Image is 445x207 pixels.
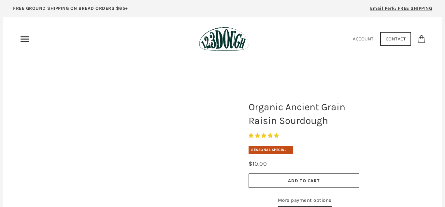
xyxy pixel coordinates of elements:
[380,32,411,46] a: Contact
[20,34,30,44] nav: Primary
[249,159,267,169] div: $10.00
[370,6,432,11] span: Email Perk: FREE SHIPPING
[278,196,332,207] a: More payment options
[249,173,359,188] button: Add to Cart
[13,5,128,12] p: FREE GROUND SHIPPING ON BREAD ORDERS $65+
[353,36,374,42] a: Account
[244,97,364,131] h1: Organic Ancient Grain Raisin Sourdough
[199,27,249,51] img: 123Dough Bakery
[249,133,280,139] span: 4.92 stars
[3,3,138,17] a: FREE GROUND SHIPPING ON BREAD ORDERS $65+
[249,146,293,154] div: Seasonal Special
[288,178,320,184] span: Add to Cart
[360,3,442,17] a: Email Perk: FREE SHIPPING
